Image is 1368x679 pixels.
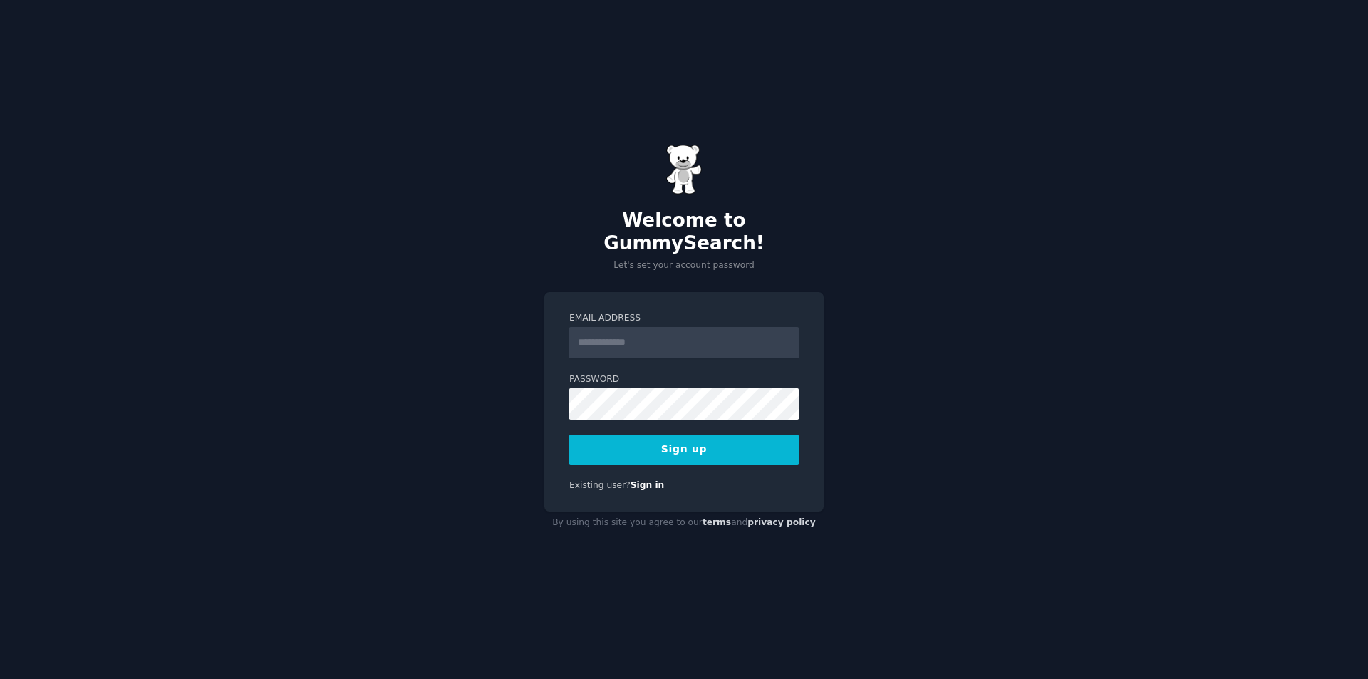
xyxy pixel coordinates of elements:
button: Sign up [569,435,799,465]
label: Password [569,373,799,386]
a: privacy policy [747,517,816,527]
p: Let's set your account password [544,259,824,272]
label: Email Address [569,312,799,325]
a: Sign in [631,480,665,490]
img: Gummy Bear [666,145,702,195]
a: terms [703,517,731,527]
span: Existing user? [569,480,631,490]
div: By using this site you agree to our and [544,512,824,534]
h2: Welcome to GummySearch! [544,209,824,254]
